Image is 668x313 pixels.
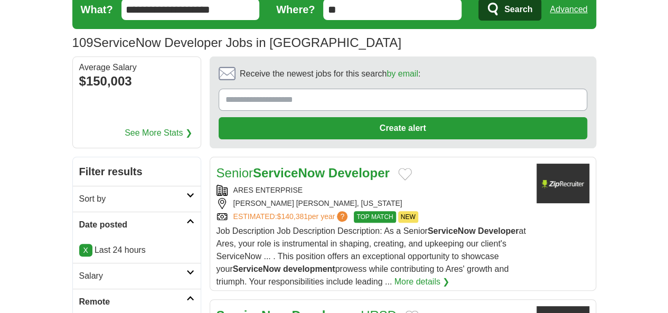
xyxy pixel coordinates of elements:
[73,157,201,186] h2: Filter results
[217,185,528,196] div: ARES ENTERPRISE
[537,164,589,203] img: Company logo
[233,264,281,273] strong: ServiceNow
[328,166,390,180] strong: Developer
[79,219,186,231] h2: Date posted
[478,226,519,235] strong: Developer
[79,63,194,72] div: Average Salary
[73,263,201,289] a: Salary
[79,296,186,308] h2: Remote
[354,211,396,223] span: TOP MATCH
[125,127,192,139] a: See More Stats ❯
[219,117,587,139] button: Create alert
[79,244,194,257] p: Last 24 hours
[79,72,194,91] div: $150,003
[283,264,335,273] strong: development
[73,186,201,212] a: Sort by
[79,270,186,282] h2: Salary
[428,226,476,235] strong: ServiceNow
[398,211,418,223] span: NEW
[398,168,412,181] button: Add to favorite jobs
[72,35,401,50] h1: ServiceNow Developer Jobs in [GEOGRAPHIC_DATA]
[79,244,92,257] a: X
[217,226,526,286] span: Job Description Job Description Description: As a Senior at Ares, your role is instrumental in sh...
[337,211,347,222] span: ?
[276,2,315,17] label: Where?
[79,193,186,205] h2: Sort by
[81,2,113,17] label: What?
[277,212,307,221] span: $140,381
[72,33,93,52] span: 109
[240,68,420,80] span: Receive the newest jobs for this search :
[253,166,325,180] strong: ServiceNow
[217,166,390,180] a: SeniorServiceNow Developer
[233,211,350,223] a: ESTIMATED:$140,381per year?
[73,212,201,238] a: Date posted
[217,198,528,209] div: [PERSON_NAME] [PERSON_NAME], [US_STATE]
[394,276,450,288] a: More details ❯
[387,69,418,78] a: by email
